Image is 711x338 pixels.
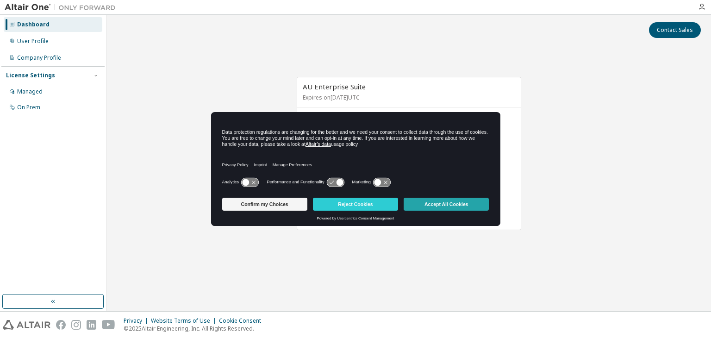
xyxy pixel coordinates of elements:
div: License Settings [6,72,55,79]
p: Expires on [DATE] UTC [303,94,513,101]
img: linkedin.svg [87,320,96,330]
img: youtube.svg [102,320,115,330]
img: Altair One [5,3,120,12]
p: © 2025 Altair Engineering, Inc. All Rights Reserved. [124,325,267,332]
span: AU Enterprise Suite [303,82,366,91]
div: Website Terms of Use [151,317,219,325]
div: Cookie Consent [219,317,267,325]
img: altair_logo.svg [3,320,50,330]
img: instagram.svg [71,320,81,330]
div: Privacy [124,317,151,325]
button: Contact Sales [649,22,701,38]
div: Managed [17,88,43,95]
div: Company Profile [17,54,61,62]
div: User Profile [17,38,49,45]
div: On Prem [17,104,40,111]
img: facebook.svg [56,320,66,330]
div: Dashboard [17,21,50,28]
